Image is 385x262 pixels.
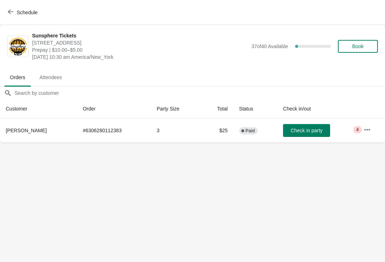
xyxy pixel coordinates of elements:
button: Check in party [283,124,330,137]
th: Total [201,99,233,118]
span: Attendees [34,71,68,84]
span: Paid [246,128,255,134]
span: Orders [4,71,31,84]
span: [DATE] 10:30 am America/New_York [32,53,248,61]
span: Book [352,43,364,49]
span: Sunsphere Tickets [32,32,248,39]
th: Status [233,99,277,118]
span: [STREET_ADDRESS] [32,39,248,46]
button: Book [338,40,378,53]
input: Search by customer [14,87,385,99]
td: $25 [201,118,233,143]
th: Order [77,99,151,118]
th: Check in/out [277,99,358,118]
span: Prepay | $10.00–$5.00 [32,46,248,53]
button: Schedule [4,6,43,19]
img: Sunsphere Tickets [7,37,28,56]
th: Party Size [151,99,201,118]
span: 4 [356,127,359,133]
span: Schedule [17,10,37,15]
td: # 6306280112383 [77,118,151,143]
span: [PERSON_NAME] [6,128,47,133]
span: 37 of 40 Available [251,43,288,49]
td: 3 [151,118,201,143]
span: Check in party [291,128,322,133]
